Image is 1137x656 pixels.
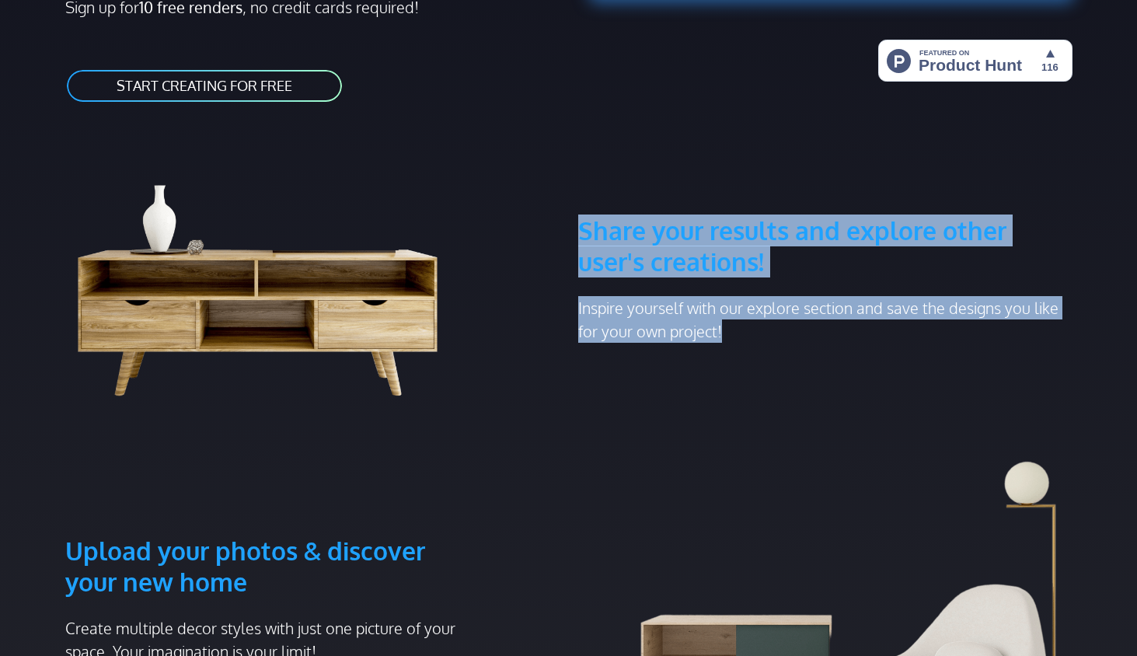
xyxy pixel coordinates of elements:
h3: Share your results and explore other user's creations! [578,141,1072,277]
a: START CREATING FOR FREE [65,68,344,103]
img: living room cabinet [65,141,474,405]
img: HomeStyler AI - Interior Design Made Easy: One Click to Your Dream Home | Product Hunt [878,40,1072,82]
p: Inspire yourself with our explore section and save the designs you like for your own project! [578,296,1072,343]
h3: Upload your photos & discover your new home [65,461,474,598]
